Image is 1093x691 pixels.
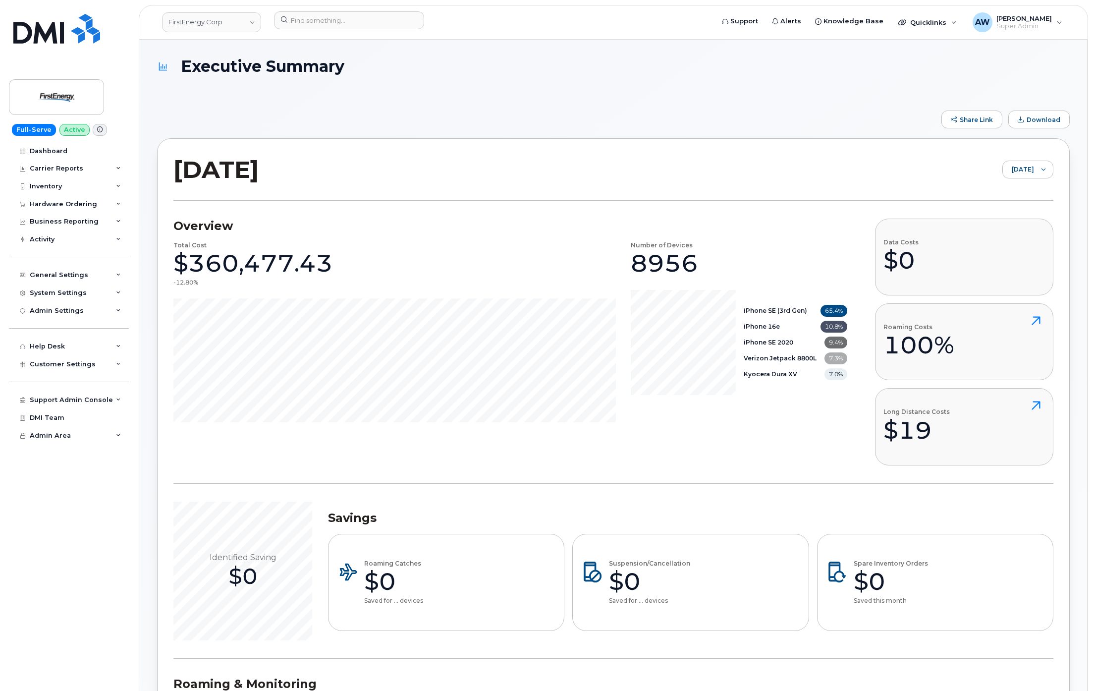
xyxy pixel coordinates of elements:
[173,248,333,278] div: $360,477.43
[824,368,847,380] span: 7.0%
[328,511,1053,525] h3: Savings
[744,339,793,346] b: iPhone SE 2020
[854,596,928,605] p: Saved this month
[744,354,817,362] b: Verizon Jetpack 8800L
[960,116,993,123] span: Share Link
[631,248,698,278] div: 8956
[609,596,690,605] p: Saved for ... devices
[1003,161,1034,179] span: August 2025
[941,111,1002,128] button: Share Link
[854,567,928,596] div: $0
[173,155,259,184] h2: [DATE]
[883,408,950,415] h4: Long Distance Costs
[824,337,847,348] span: 9.4%
[824,352,847,364] span: 7.3%
[210,552,276,562] span: Identified Saving
[173,219,847,233] h3: Overview
[609,560,690,567] h4: Suspension/Cancellation
[364,596,423,605] p: Saved for ... devices
[609,567,690,596] div: $0
[883,415,950,445] div: $19
[883,330,954,360] div: 100%
[744,307,807,314] b: iPhone SE (3rd Gen)
[820,305,847,317] span: 65.4%
[883,239,919,245] h4: Data Costs
[854,560,928,567] h4: Spare Inventory Orders
[744,323,780,330] b: iPhone 16e
[1050,648,1086,684] iframe: Messenger Launcher
[744,370,797,378] b: Kyocera Dura XV
[228,562,258,589] span: $0
[1008,111,1070,128] button: Download
[364,567,423,596] div: $0
[820,321,847,333] span: 10.8%
[173,278,198,287] div: -12.80%
[883,245,919,275] div: $0
[631,242,693,248] h4: Number of Devices
[883,324,954,330] h4: Roaming Costs
[173,242,207,248] h4: Total Cost
[875,388,1053,465] button: Long Distance Costs$19
[1027,116,1060,123] span: Download
[181,58,344,75] span: Executive Summary
[875,303,1053,380] button: Roaming Costs100%
[364,560,423,567] h4: Roaming Catches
